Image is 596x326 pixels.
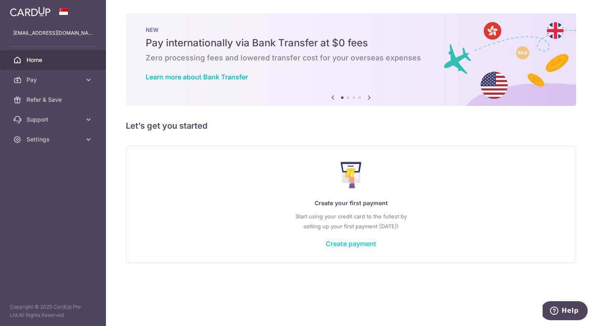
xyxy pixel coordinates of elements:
img: Bank transfer banner [126,13,576,106]
h6: Zero processing fees and lowered transfer cost for your overseas expenses [146,53,556,63]
span: Home [26,56,81,64]
a: Learn more about Bank Transfer [146,73,248,81]
span: Support [26,115,81,124]
img: Make Payment [341,162,362,188]
a: Create payment [326,240,376,248]
img: CardUp [10,7,50,17]
h5: Let’s get you started [126,119,576,132]
span: Pay [26,76,81,84]
p: NEW [146,26,556,33]
span: Settings [26,135,81,144]
span: Refer & Save [26,96,81,104]
h5: Pay internationally via Bank Transfer at $0 fees [146,36,556,50]
iframe: Opens a widget where you can find more information [543,301,588,322]
p: Create your first payment [143,198,559,208]
p: Start using your credit card to the fullest by setting up your first payment [DATE]! [143,211,559,231]
p: [EMAIL_ADDRESS][DOMAIN_NAME] [13,29,93,37]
